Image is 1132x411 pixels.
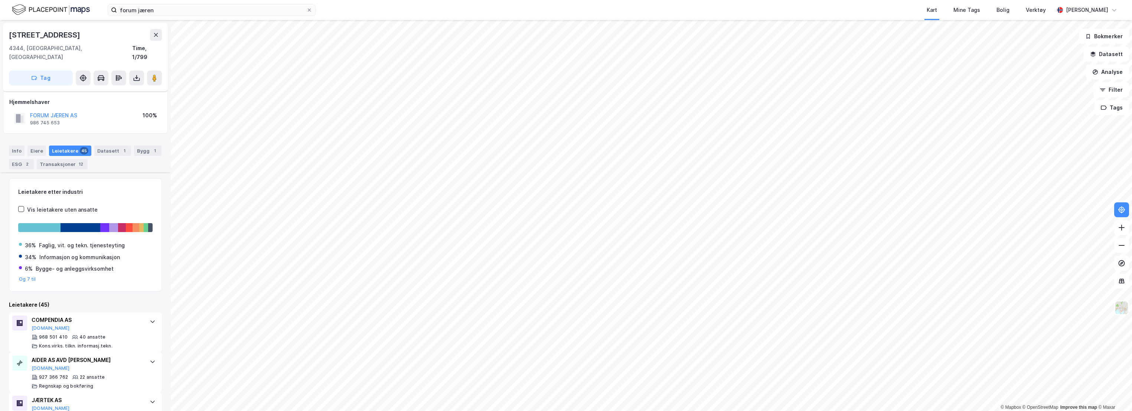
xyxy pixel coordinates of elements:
[37,159,88,169] div: Transaksjoner
[49,146,91,156] div: Leietakere
[39,334,68,340] div: 968 501 410
[9,44,132,62] div: 4344, [GEOGRAPHIC_DATA], [GEOGRAPHIC_DATA]
[121,147,128,154] div: 1
[19,276,36,282] button: Og 7 til
[36,264,114,273] div: Bygge- og anleggsvirksomhet
[1001,405,1021,410] a: Mapbox
[25,241,36,250] div: 36%
[143,111,157,120] div: 100%
[9,98,162,107] div: Hjemmelshaver
[9,300,162,309] div: Leietakere (45)
[1079,29,1129,44] button: Bokmerker
[23,160,31,168] div: 2
[151,147,159,154] div: 1
[1084,47,1129,62] button: Datasett
[12,3,90,16] img: logo.f888ab2527a4732fd821a326f86c7f29.svg
[1115,301,1129,315] img: Z
[1060,405,1097,410] a: Improve this map
[9,71,73,85] button: Tag
[1095,100,1129,115] button: Tags
[80,147,88,154] div: 45
[18,187,153,196] div: Leietakere etter industri
[117,4,306,16] input: Søk på adresse, matrikkel, gårdeiere, leietakere eller personer
[9,159,34,169] div: ESG
[94,146,131,156] div: Datasett
[1093,82,1129,97] button: Filter
[39,374,68,380] div: 927 366 762
[9,146,25,156] div: Info
[39,253,120,262] div: Informasjon og kommunikasjon
[27,205,98,214] div: Vis leietakere uten ansatte
[39,241,125,250] div: Faglig, vit. og tekn. tjenesteyting
[30,120,60,126] div: 986 745 653
[32,325,70,331] button: [DOMAIN_NAME]
[27,146,46,156] div: Eiere
[1095,375,1132,411] div: Kontrollprogram for chat
[996,6,1009,14] div: Bolig
[1066,6,1108,14] div: [PERSON_NAME]
[1095,375,1132,411] iframe: Chat Widget
[1022,405,1058,410] a: OpenStreetMap
[79,334,105,340] div: 40 ansatte
[132,44,162,62] div: Time, 1/799
[32,316,142,324] div: COMPENDIA AS
[1086,65,1129,79] button: Analyse
[80,374,105,380] div: 22 ansatte
[25,264,33,273] div: 6%
[927,6,937,14] div: Kart
[25,253,36,262] div: 34%
[134,146,162,156] div: Bygg
[32,396,142,405] div: JÆRTEK AS
[39,383,93,389] div: Regnskap og bokføring
[32,365,70,371] button: [DOMAIN_NAME]
[9,29,82,41] div: [STREET_ADDRESS]
[77,160,85,168] div: 12
[32,356,142,365] div: AIDER AS AVD [PERSON_NAME]
[39,343,112,349] div: Kons.virks. tilkn. informasj.tekn.
[1026,6,1046,14] div: Verktøy
[953,6,980,14] div: Mine Tags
